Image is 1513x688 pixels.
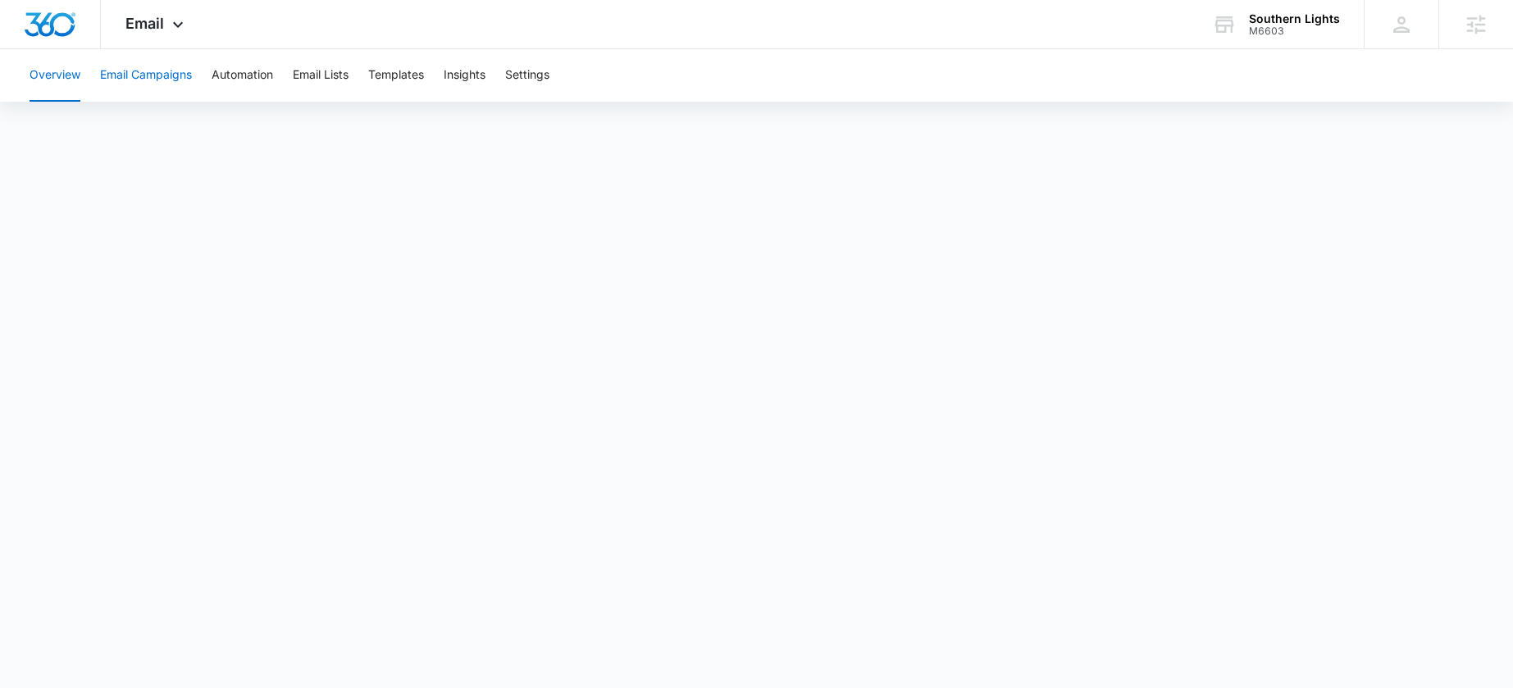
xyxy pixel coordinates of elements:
button: Email Campaigns [100,49,192,102]
button: Overview [30,49,80,102]
button: Settings [505,49,549,102]
div: account id [1249,25,1340,37]
button: Automation [212,49,273,102]
button: Templates [368,49,424,102]
button: Email Lists [293,49,349,102]
span: Email [125,15,164,32]
button: Insights [444,49,485,102]
div: account name [1249,12,1340,25]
